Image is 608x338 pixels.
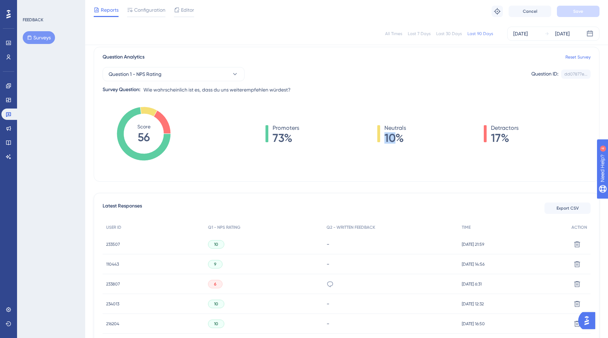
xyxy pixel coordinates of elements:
span: 73% [273,132,299,144]
span: Editor [181,6,194,14]
div: - [327,241,455,248]
div: All Times [385,31,402,37]
span: TIME [462,225,471,230]
div: - [327,300,455,307]
button: Surveys [23,31,55,44]
span: 10% [384,132,406,144]
span: 234013 [106,301,119,307]
span: [DATE] 14:56 [462,261,484,267]
span: Q2 - WRITTEN FEEDBACK [327,225,375,230]
span: Latest Responses [103,202,142,215]
a: Reset Survey [565,54,591,60]
span: 6 [214,281,217,287]
span: 110443 [106,261,119,267]
span: USER ID [106,225,121,230]
div: FEEDBACK [23,17,43,23]
span: Question 1 - NPS Rating [109,70,161,78]
span: 10 [214,321,218,327]
span: Configuration [134,6,165,14]
tspan: 56 [138,131,150,144]
button: Save [557,6,599,17]
span: 233507 [106,242,120,247]
span: Need Help? [17,2,44,10]
div: Last 30 Days [436,31,462,37]
div: dd07877e... [564,71,587,77]
div: - [327,320,455,327]
span: Wie wahrscheinlich ist es, dass du uns weiterempfehlen würdest? [143,85,291,94]
div: [DATE] [555,29,570,38]
span: Promoters [273,124,299,132]
span: [DATE] 21:59 [462,242,484,247]
button: Cancel [509,6,551,17]
span: [DATE] 12:32 [462,301,484,307]
button: Export CSV [544,203,591,214]
span: Reports [101,6,119,14]
div: 4 [49,4,51,9]
div: [DATE] [513,29,528,38]
div: Last 90 Days [467,31,493,37]
div: Survey Question: [103,85,141,94]
div: Question ID: [531,70,558,79]
span: ACTION [571,225,587,230]
span: Export CSV [557,205,579,211]
span: [DATE] 16:50 [462,321,485,327]
span: 233807 [106,281,120,287]
span: 216204 [106,321,119,327]
span: [DATE] 6:31 [462,281,482,287]
span: 10 [214,301,218,307]
div: Last 7 Days [408,31,431,37]
span: Detractors [491,124,519,132]
button: Question 1 - NPS Rating [103,67,245,81]
tspan: Score [137,124,150,129]
span: 17% [491,132,519,144]
span: Neutrals [384,124,406,132]
iframe: UserGuiding AI Assistant Launcher [578,310,599,331]
span: Question Analytics [103,53,144,61]
span: Cancel [523,9,537,14]
div: - [327,261,455,267]
span: Q1 - NPS RATING [208,225,240,230]
span: 9 [214,261,217,267]
span: 10 [214,242,218,247]
span: Save [573,9,583,14]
